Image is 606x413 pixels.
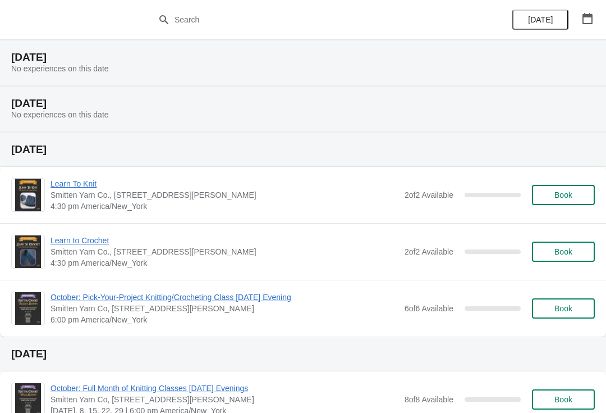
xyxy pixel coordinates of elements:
h2: [DATE] [11,98,595,109]
img: October: Pick-Your-Project Knitting/Crocheting Class on Tuesday Evening | Smitten Yarn Co, 59 Han... [15,292,41,325]
h2: [DATE] [11,144,595,155]
span: Smitten Yarn Co., [STREET_ADDRESS][PERSON_NAME] [50,189,399,201]
span: Smitten Yarn Co., [STREET_ADDRESS][PERSON_NAME] [50,246,399,257]
span: Smitten Yarn Co, [STREET_ADDRESS][PERSON_NAME] [50,303,399,314]
span: No experiences on this date [11,64,109,73]
button: [DATE] [512,10,568,30]
span: 6:00 pm America/New_York [50,314,399,325]
img: Learn To Knit | Smitten Yarn Co., 59 Hanson Street, Rochester, NH, USA | 4:30 pm America/New_York [15,179,41,211]
span: 2 of 2 Available [405,247,453,256]
button: Book [532,185,595,205]
span: No experiences on this date [11,110,109,119]
span: October: Pick-Your-Project Knitting/Crocheting Class [DATE] Evening [50,292,399,303]
button: Book [532,389,595,410]
span: 4:30 pm America/New_York [50,257,399,269]
span: Book [554,395,572,404]
span: 8 of 8 Available [405,395,453,404]
h2: [DATE] [11,52,595,63]
h2: [DATE] [11,348,595,360]
span: Learn to Crochet [50,235,399,246]
span: Learn To Knit [50,178,399,189]
span: Book [554,247,572,256]
span: 4:30 pm America/New_York [50,201,399,212]
span: 2 of 2 Available [405,190,453,199]
input: Search [174,10,454,30]
span: 6 of 6 Available [405,304,453,313]
button: Book [532,298,595,319]
span: Book [554,190,572,199]
img: Learn to Crochet | Smitten Yarn Co., 59 Hanson St, Rochester, NH, USA | 4:30 pm America/New_York [15,235,41,268]
span: October: Full Month of Knitting Classes [DATE] Evenings [50,383,399,394]
span: Book [554,304,572,313]
span: [DATE] [528,15,553,24]
span: Smitten Yarn Co, [STREET_ADDRESS][PERSON_NAME] [50,394,399,405]
button: Book [532,242,595,262]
